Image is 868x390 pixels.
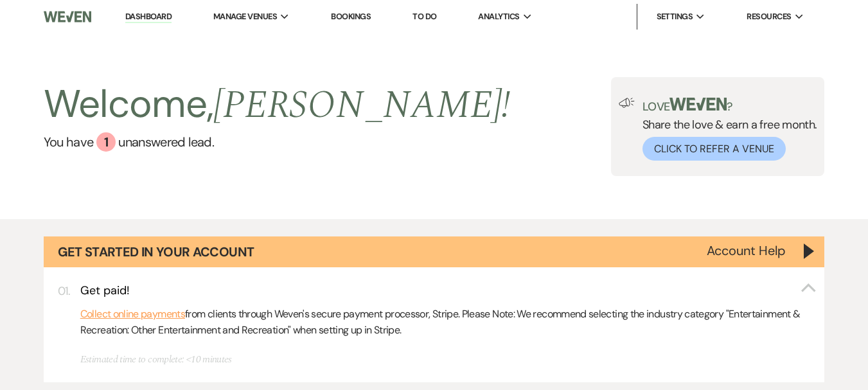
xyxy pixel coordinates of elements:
button: Click to Refer a Venue [642,137,786,161]
img: Weven Logo [44,3,92,30]
h3: Get paid! [80,283,130,299]
span: Manage Venues [213,10,277,23]
h2: Welcome, [44,77,511,132]
img: loud-speaker-illustration.svg [619,98,635,108]
span: Analytics [478,10,519,23]
span: Resources [747,10,791,23]
span: Settings [657,10,693,23]
button: Get paid! [80,283,817,299]
a: Dashboard [125,11,172,23]
button: Account Help [707,244,786,257]
a: Bookings [331,11,371,22]
div: Share the love & earn a free month. [635,98,817,161]
img: weven-logo-green.svg [669,98,727,111]
a: You have 1 unanswered lead. [44,132,511,152]
span: [PERSON_NAME] ! [213,76,510,135]
a: Collect online payments [80,306,185,323]
div: 1 [96,132,116,152]
div: Estimated time to complete: < 10 minute s [80,351,817,367]
a: To Do [412,11,436,22]
h1: Get Started in Your Account [58,243,254,261]
p: from clients through Weven's secure payment processor, Stripe. Please Note: We recommend selectin... [80,306,817,339]
p: Love ? [642,98,817,112]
